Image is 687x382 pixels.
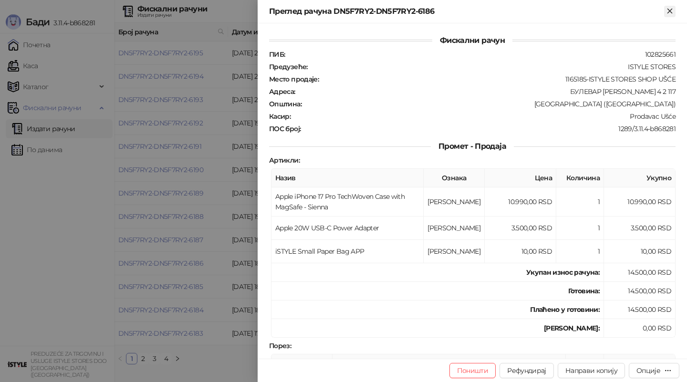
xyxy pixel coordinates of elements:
[485,187,556,217] td: 10.990,00 RSD
[271,354,333,373] th: Ознака
[604,240,676,263] td: 10,00 RSD
[271,169,424,187] th: Назив
[485,217,556,240] td: 3.500,00 RSD
[449,363,496,378] button: Поништи
[271,187,424,217] td: Apple iPhone 17 Pro TechWoven Case with MagSafe - Sienna
[664,6,676,17] button: Close
[271,240,424,263] td: iSTYLE Small Paper Bag APP
[530,305,600,314] strong: Плаћено у готовини:
[558,363,625,378] button: Направи копију
[604,319,676,338] td: 0,00 RSD
[271,217,424,240] td: Apple 20W USB-C Power Adapter
[333,354,566,373] th: Име
[269,156,300,165] strong: Артикли :
[544,324,600,332] strong: [PERSON_NAME]:
[565,366,617,375] span: Направи копију
[526,268,600,277] strong: Укупан износ рачуна :
[269,50,285,59] strong: ПИБ :
[500,363,554,378] button: Рефундирај
[556,217,604,240] td: 1
[485,240,556,263] td: 10,00 RSD
[269,62,308,71] strong: Предузеће :
[604,169,676,187] th: Укупно
[566,354,604,373] th: Стопа
[302,124,677,133] div: 1289/3.11.4-b868281
[636,366,660,375] div: Опције
[424,187,485,217] td: [PERSON_NAME]
[269,112,291,121] strong: Касир :
[269,341,291,350] strong: Порез :
[604,263,676,282] td: 14.500,00 RSD
[291,112,677,121] div: Prodavac Ušće
[432,36,512,45] span: Фискални рачун
[604,282,676,300] td: 14.500,00 RSD
[302,100,677,108] div: [GEOGRAPHIC_DATA] ([GEOGRAPHIC_DATA])
[286,50,677,59] div: 102825661
[556,240,604,263] td: 1
[556,169,604,187] th: Количина
[604,187,676,217] td: 10.990,00 RSD
[424,169,485,187] th: Ознака
[269,124,301,133] strong: ПОС број :
[320,75,677,83] div: 1165185-ISTYLE STORES SHOP UŠĆE
[604,217,676,240] td: 3.500,00 RSD
[604,300,676,319] td: 14.500,00 RSD
[269,87,295,96] strong: Адреса :
[309,62,677,71] div: ISTYLE STORES
[568,287,600,295] strong: Готовина :
[485,169,556,187] th: Цена
[424,240,485,263] td: [PERSON_NAME]
[431,142,514,151] span: Промет - Продаја
[629,363,679,378] button: Опције
[269,100,302,108] strong: Општина :
[424,217,485,240] td: [PERSON_NAME]
[296,87,677,96] div: БУЛЕВАР [PERSON_NAME] 4 2 117
[269,75,319,83] strong: Место продаје :
[604,354,676,373] th: Порез
[556,187,604,217] td: 1
[269,6,664,17] div: Преглед рачуна DN5F7RY2-DN5F7RY2-6186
